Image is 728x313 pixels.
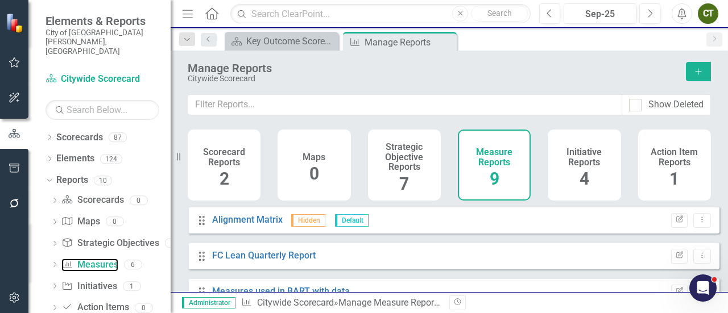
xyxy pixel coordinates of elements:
[195,147,254,167] h4: Scorecard Reports
[375,142,434,172] h4: Strategic Objective Reports
[230,4,531,24] input: Search ClearPoint...
[130,195,148,205] div: 0
[564,3,636,24] button: Sep-25
[61,215,100,228] a: Maps
[645,147,704,167] h4: Action Item Reports
[106,217,124,227] div: 0
[335,214,369,227] span: Default
[188,62,675,74] div: Manage Reports
[56,152,94,165] a: Elements
[109,132,127,142] div: 87
[471,6,528,22] button: Search
[135,303,153,312] div: 0
[188,94,622,115] input: Filter Reports...
[257,297,334,308] a: Citywide Scorecard
[227,34,336,48] a: Key Outcome Scorecard
[188,74,675,83] div: Citywide Scorecard
[182,297,235,308] span: Administrator
[309,164,319,183] span: 0
[212,214,283,225] a: Alignment Matrix
[246,34,336,48] div: Key Outcome Scorecard
[45,73,159,86] a: Citywide Scorecard
[61,194,123,207] a: Scorecards
[555,147,614,167] h4: Initiative Reports
[291,214,325,227] span: Hidden
[6,13,26,33] img: ClearPoint Strategy
[580,169,589,189] span: 4
[124,260,142,269] div: 6
[56,174,88,187] a: Reports
[61,237,159,250] a: Strategic Objectives
[698,3,718,24] button: CT
[365,35,454,49] div: Manage Reports
[399,174,409,194] span: 7
[465,147,524,167] h4: Measure Reports
[45,14,159,28] span: Elements & Reports
[220,169,229,189] span: 2
[123,281,141,291] div: 1
[94,176,112,185] div: 10
[568,7,632,21] div: Sep-25
[212,286,350,297] a: Measures used in BART with data
[212,250,316,261] a: FC Lean Quarterly Report
[689,274,717,302] iframe: Intercom live chat
[61,280,117,293] a: Initiatives
[487,9,512,18] span: Search
[303,152,325,162] h4: Maps
[56,131,103,144] a: Scorecards
[165,239,183,248] div: 3
[669,169,679,189] span: 1
[45,28,159,56] small: City of [GEOGRAPHIC_DATA][PERSON_NAME], [GEOGRAPHIC_DATA]
[241,297,441,310] div: » Manage Measure Reports
[61,258,118,272] a: Measures
[648,98,704,111] div: Show Deleted
[100,154,122,164] div: 124
[490,169,499,189] span: 9
[45,100,159,120] input: Search Below...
